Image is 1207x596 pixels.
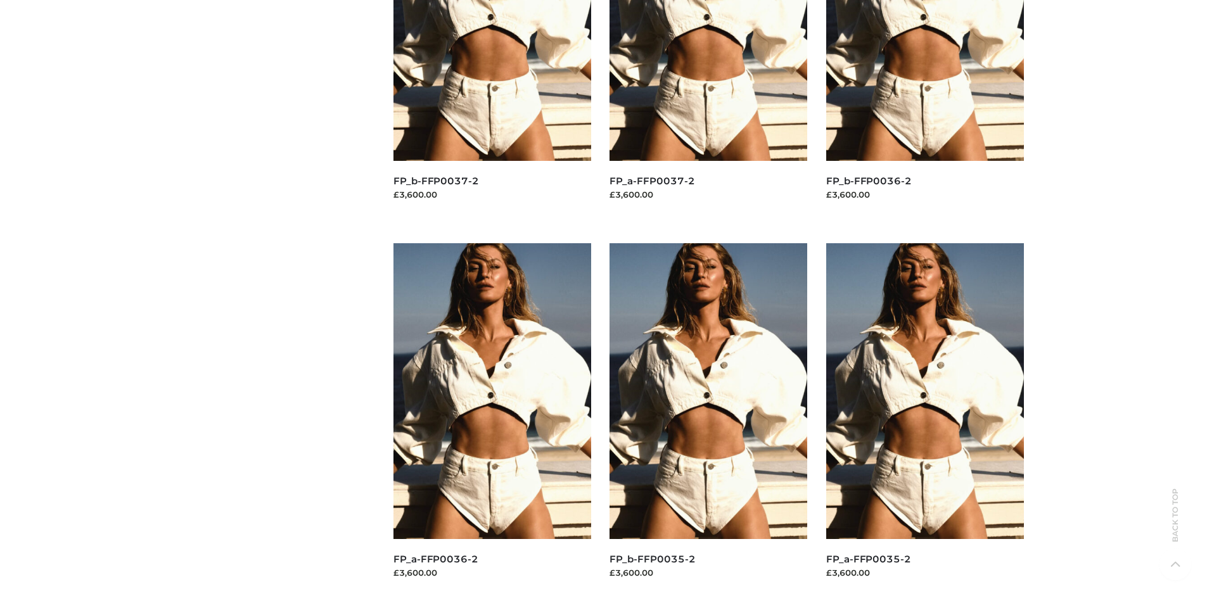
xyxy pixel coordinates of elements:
div: £3,600.00 [826,566,1024,579]
a: FP_b-FFP0035-2 [610,553,695,565]
a: FP_b-FFP0036-2 [826,175,912,187]
span: Back to top [1159,510,1191,542]
a: FP_b-FFP0037-2 [393,175,479,187]
div: £3,600.00 [610,188,807,201]
div: £3,600.00 [393,188,591,201]
a: FP_a-FFP0036-2 [393,553,478,565]
a: FP_a-FFP0035-2 [826,553,911,565]
div: £3,600.00 [610,566,807,579]
a: FP_a-FFP0037-2 [610,175,694,187]
div: £3,600.00 [393,566,591,579]
div: £3,600.00 [826,188,1024,201]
